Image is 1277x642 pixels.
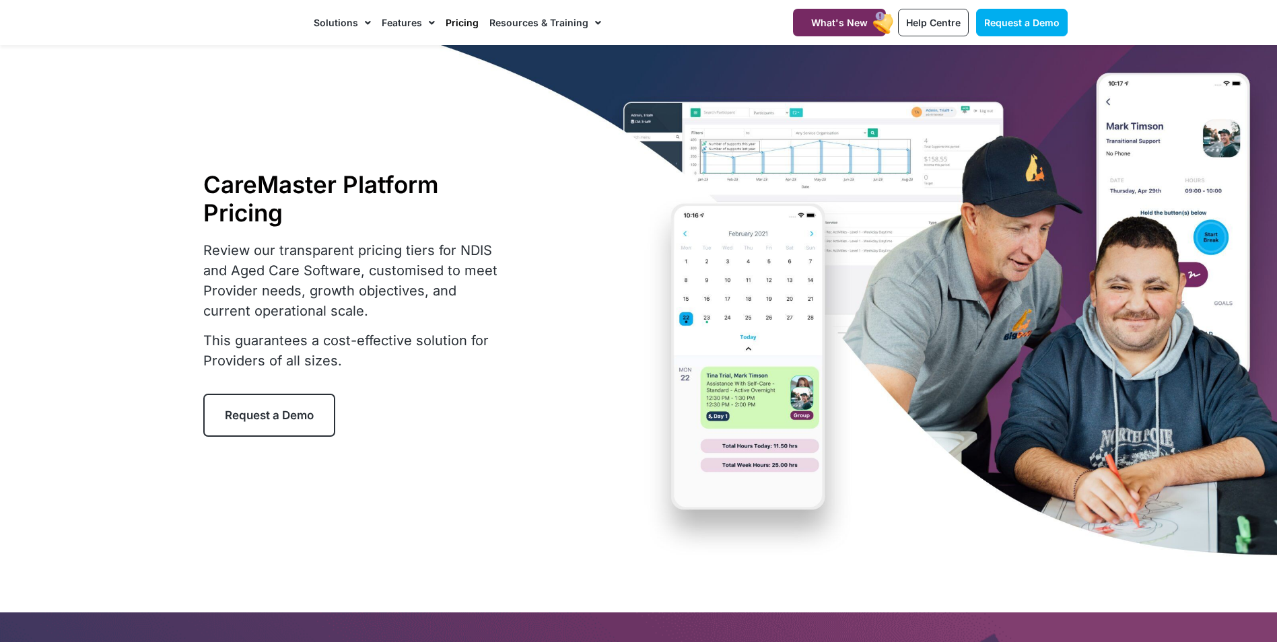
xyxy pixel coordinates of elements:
p: This guarantees a cost-effective solution for Providers of all sizes. [203,330,506,371]
img: CareMaster Logo [210,13,301,33]
span: What's New [811,17,868,28]
a: Request a Demo [203,394,335,437]
span: Request a Demo [225,408,314,422]
a: What's New [793,9,886,36]
span: Help Centre [906,17,961,28]
p: Review our transparent pricing tiers for NDIS and Aged Care Software, customised to meet Provider... [203,240,506,321]
h1: CareMaster Platform Pricing [203,170,506,227]
a: Request a Demo [976,9,1068,36]
span: Request a Demo [984,17,1060,28]
a: Help Centre [898,9,969,36]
